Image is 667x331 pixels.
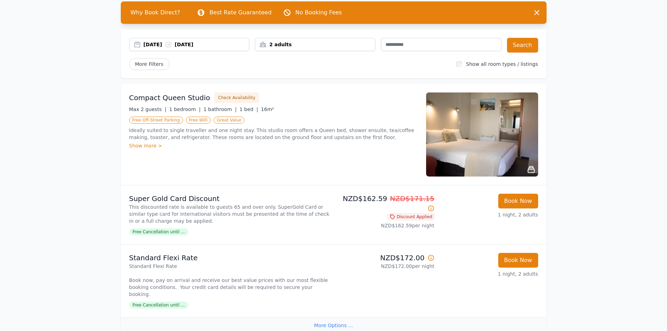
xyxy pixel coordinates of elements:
[129,142,418,149] div: Show more >
[129,204,331,225] p: This discounted rate is available to guests 65 and over only. SuperGold Card or similar type card...
[144,41,249,48] div: [DATE] [DATE]
[214,92,259,103] button: Check Availability
[129,194,331,204] p: Super Gold Card Discount
[440,270,538,277] p: 1 night, 2 adults
[261,106,274,112] span: 16m²
[125,6,186,20] span: Why Book Direct?
[209,8,271,17] p: Best Rate Guaranteed
[129,228,188,235] span: Free Cancellation until ...
[498,194,538,208] button: Book Now
[129,302,188,309] span: Free Cancellation until ...
[388,213,435,220] span: Discount Applied
[203,106,237,112] span: 1 bathroom |
[186,117,211,124] span: Free WiFi
[129,263,331,298] p: Standard Flexi Rate Book now, pay on arrival and receive our best value prices with our most flex...
[214,117,244,124] span: Great Value
[129,58,169,70] span: More Filters
[336,253,435,263] p: NZD$172.00
[129,253,331,263] p: Standard Flexi Rate
[507,38,538,53] button: Search
[129,127,418,141] p: Ideally suited to single traveller and one night stay. This studio room offers a Queen bed, showe...
[498,253,538,268] button: Book Now
[129,117,183,124] span: Free Off-Street Parking
[296,8,342,17] p: No Booking Fees
[255,41,375,48] div: 2 adults
[466,61,538,67] label: Show all room types / listings
[336,194,435,213] p: NZD$162.59
[129,93,210,103] h3: Compact Queen Studio
[129,106,167,112] span: Max 2 guests |
[336,222,435,229] p: NZD$162.59 per night
[239,106,258,112] span: 1 bed |
[336,263,435,270] p: NZD$172.00 per night
[390,194,435,203] span: NZD$171.15
[169,106,201,112] span: 1 bedroom |
[440,211,538,218] p: 1 night, 2 adults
